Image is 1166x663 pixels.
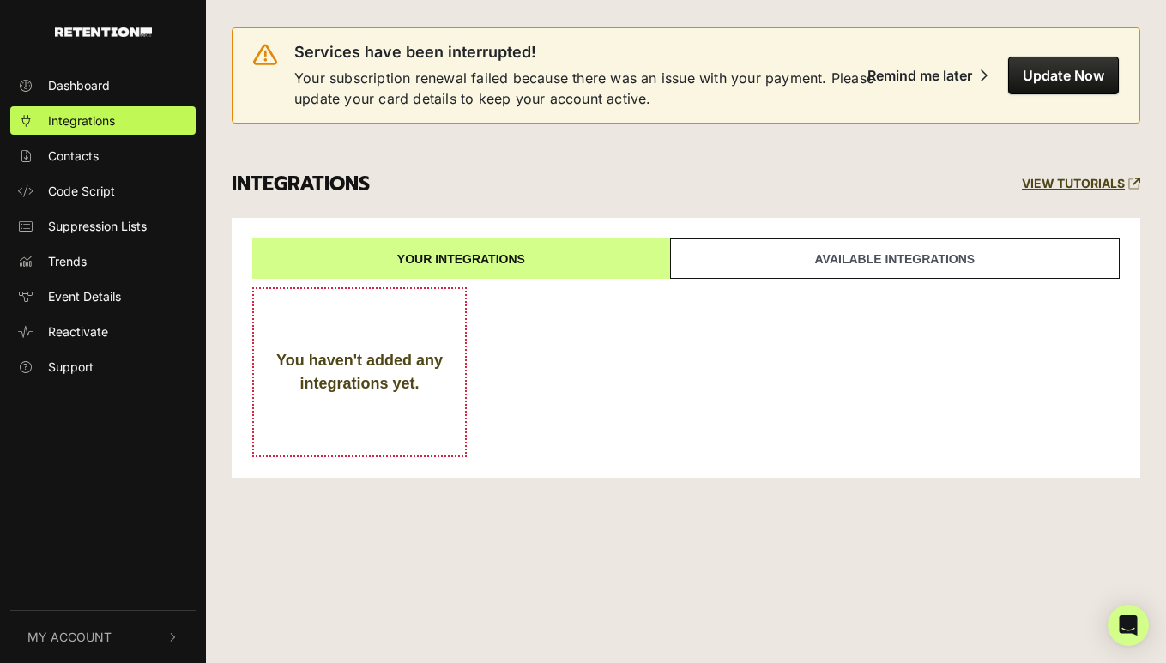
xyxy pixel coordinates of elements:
[10,106,196,135] a: Integrations
[48,287,121,305] span: Event Details
[48,76,110,94] span: Dashboard
[1108,605,1149,646] div: Open Intercom Messenger
[48,358,94,376] span: Support
[670,238,1120,279] a: Available integrations
[10,247,196,275] a: Trends
[271,349,448,395] div: You haven't added any integrations yet.
[55,27,152,37] img: Retention.com
[10,611,196,663] button: My Account
[48,252,87,270] span: Trends
[294,68,874,109] span: Your subscription renewal failed because there was an issue with your payment. Please update your...
[867,67,972,84] div: Remind me later
[48,322,108,341] span: Reactivate
[1008,57,1119,94] button: Update Now
[1022,177,1140,191] a: VIEW TUTORIALS
[232,172,370,196] h3: INTEGRATIONS
[48,217,147,235] span: Suppression Lists
[252,238,670,279] a: Your integrations
[10,71,196,99] a: Dashboard
[10,177,196,205] a: Code Script
[48,112,115,130] span: Integrations
[10,317,196,346] a: Reactivate
[10,212,196,240] a: Suppression Lists
[48,182,115,200] span: Code Script
[10,282,196,310] a: Event Details
[27,628,112,646] span: My Account
[10,142,196,170] a: Contacts
[48,147,99,165] span: Contacts
[10,353,196,381] a: Support
[854,57,1001,94] button: Remind me later
[294,42,536,63] span: Services have been interrupted!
